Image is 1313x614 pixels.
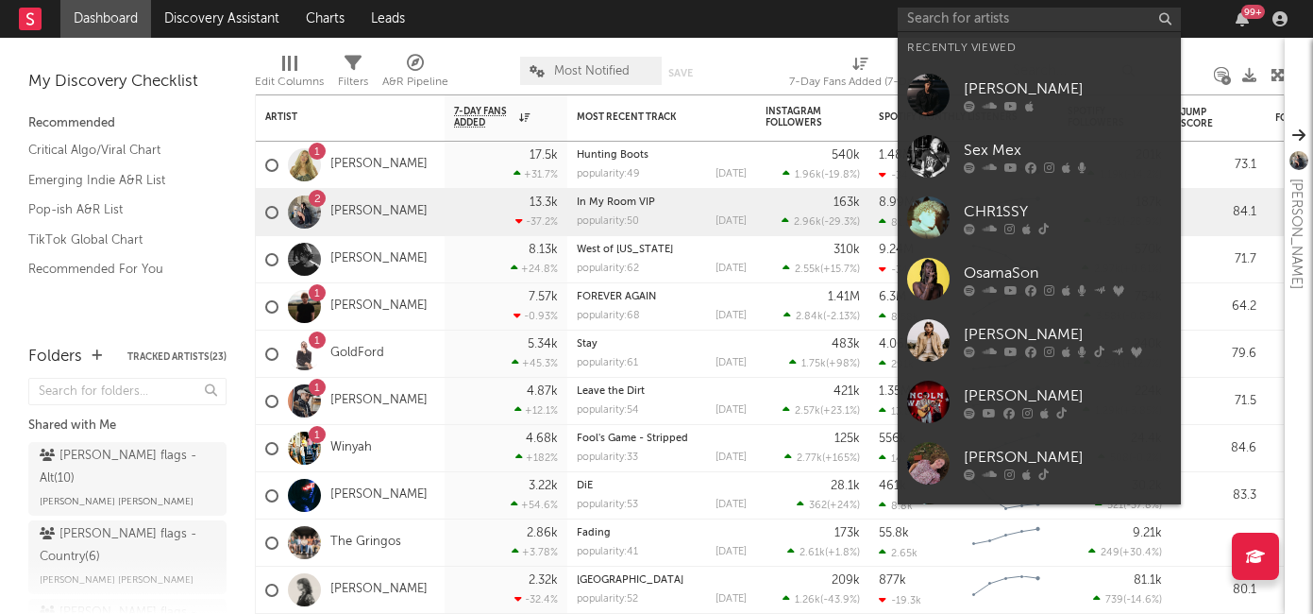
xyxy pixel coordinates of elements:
span: -2.13 % [826,312,857,322]
span: 2.96k [794,217,821,228]
span: +30.4 % [1122,548,1159,558]
div: [DATE] [715,264,747,274]
a: [PERSON_NAME] [330,157,428,173]
div: 13.3k [530,196,558,209]
div: 1.48M [879,149,913,162]
div: +24.8 % [511,263,558,275]
div: Jump Score [1181,107,1228,129]
div: 79.6 [1181,343,1256,366]
a: TikTok Global Chart [28,230,208,250]
span: +24 % [830,501,857,511]
a: Fool's Game - Stripped [577,434,688,444]
div: 14.1k [879,452,916,465]
div: New House [577,575,747,586]
div: Folders [28,346,82,368]
div: popularity: 62 [577,264,639,274]
div: [PERSON_NAME] [1285,179,1307,289]
span: [PERSON_NAME] [PERSON_NAME] [40,569,194,591]
div: 7-Day Fans Added (7-Day Fans Added) [789,47,931,102]
a: The Gringos [330,535,401,551]
a: [PERSON_NAME] [898,371,1181,433]
span: 2.55k [795,264,820,275]
div: 64.2 [1181,296,1256,318]
div: Edit Columns [255,47,324,102]
a: Fading [577,528,611,538]
div: [DATE] [715,547,747,557]
div: 2.65k [879,547,917,559]
div: ( ) [787,546,860,558]
span: 2.77k [797,453,822,464]
div: Sex Mex [964,139,1171,162]
div: 2.32k [529,574,558,587]
div: ( ) [783,168,860,180]
svg: Chart title [964,520,1049,567]
a: Hunting Boots [577,150,648,161]
span: 1.26k [795,595,820,605]
div: 483k [832,338,860,350]
div: 163k [833,196,860,209]
div: popularity: 68 [577,311,640,321]
div: 73.1 [1181,154,1256,177]
a: CHR1SSY [898,187,1181,248]
a: Critical Algo/Viral Chart [28,140,208,161]
div: 84.6 [1181,437,1256,460]
span: +98 % [829,359,857,369]
div: 5.34k [528,338,558,350]
a: [PERSON_NAME] [898,433,1181,494]
div: 461k [879,480,906,492]
div: Hunting Boots [577,150,747,161]
div: popularity: 41 [577,547,638,557]
div: ( ) [1095,499,1162,511]
div: West of Ohio [577,245,747,255]
a: [PERSON_NAME] [330,298,428,315]
div: Recommended [28,112,227,135]
div: Instagram Followers [766,106,832,128]
div: -37.2 % [515,215,558,228]
div: 81.8k [879,216,917,229]
div: 99 + [1241,5,1265,19]
div: Fading [577,528,747,538]
div: -34.4k [879,264,923,276]
span: +23.1 % [823,406,857,417]
span: 2.84k [796,312,823,322]
div: Edit Columns [255,71,324,94]
div: ( ) [1088,546,1162,558]
div: 8.8k [879,500,913,512]
div: 556k [879,433,906,445]
a: [PERSON_NAME] [898,310,1181,371]
span: 7-Day Fans Added [454,106,514,128]
a: Winyah [330,440,372,456]
span: 362 [809,501,827,511]
input: Search for folders... [28,378,227,405]
a: Pop-ish A&R List [28,199,208,220]
div: +182 % [515,452,558,464]
div: 7-Day Fans Added (7-Day Fans Added) [789,71,931,94]
div: -32.4 % [514,593,558,605]
div: 877k [879,574,906,587]
button: Save [668,68,693,78]
div: 3.22k [529,480,558,492]
div: ( ) [782,215,860,228]
div: ( ) [784,452,860,464]
div: 71.7 [1181,248,1256,271]
div: popularity: 49 [577,169,640,179]
div: ( ) [797,499,860,511]
a: [PERSON_NAME] flags - Alt(10)[PERSON_NAME] [PERSON_NAME] [28,442,227,516]
a: In My Room VIP [577,197,655,208]
div: [PERSON_NAME] flags - Country ( 6 ) [40,523,210,569]
div: popularity: 53 [577,500,638,510]
span: -19.8 % [824,170,857,180]
div: [DATE] [715,452,747,463]
div: +31.7 % [513,168,558,180]
div: CHR1SSY [964,200,1171,223]
span: +165 % [825,453,857,464]
div: popularity: 50 [577,216,639,227]
div: ( ) [783,404,860,417]
div: 80.1 [1181,579,1256,602]
div: 84.7 [1181,532,1256,554]
a: [PERSON_NAME] [330,582,428,598]
div: Recently Viewed [907,37,1171,60]
div: Filters [338,71,368,94]
div: 7.57k [529,291,558,303]
a: Oklou [898,494,1181,555]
